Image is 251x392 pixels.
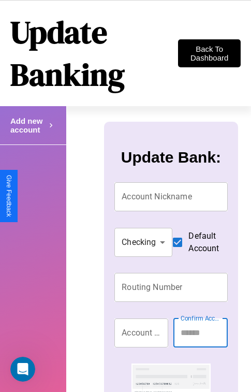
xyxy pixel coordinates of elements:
[5,175,12,217] div: Give Feedback
[188,230,219,255] span: Default Account
[181,314,222,323] label: Confirm Account Number
[121,149,221,166] h3: Update Bank:
[10,357,35,382] iframe: Intercom live chat
[10,117,47,134] h4: Add new account
[178,39,241,67] button: Back To Dashboard
[10,11,178,96] h1: Update Banking
[114,228,172,257] div: Checking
